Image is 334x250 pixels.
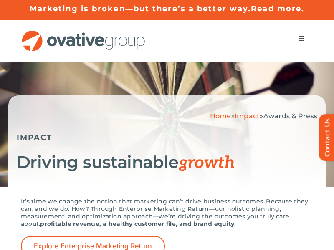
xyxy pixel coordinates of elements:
h5: IMPACT [17,133,317,142]
p: It’s time we change the notion that marketing can’t drive business outcomes. Because they can, an... [21,197,313,227]
span: Explore Enterprise Marketing Return [34,242,152,250]
span: Awards & Press [263,112,317,120]
a: Home [210,112,231,120]
a: Impact [235,112,260,120]
strong: profitable revenue, a healthy customer file, and brand equity. [40,220,236,227]
span: growth [179,153,235,173]
a: Read more. [251,4,304,13]
h1: Driving sustainable [17,152,317,172]
a: OG_Full_horizontal_RGB [21,30,146,37]
a: Marketing is broken—but there’s a better way. [30,4,251,13]
nav: Menu [290,30,313,47]
span: » » [210,112,317,120]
